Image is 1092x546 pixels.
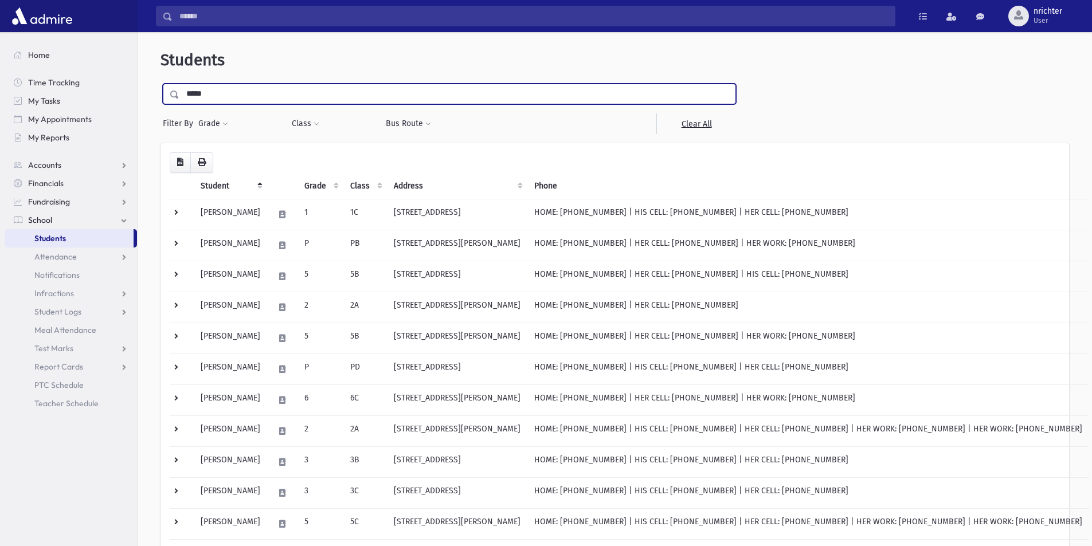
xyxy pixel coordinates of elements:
td: [PERSON_NAME] [194,261,267,292]
a: My Appointments [5,110,137,128]
td: HOME: [PHONE_NUMBER] | HIS CELL: [PHONE_NUMBER] | HER CELL: [PHONE_NUMBER] | HER WORK: [PHONE_NUM... [527,415,1089,446]
td: [STREET_ADDRESS] [387,199,527,230]
td: [PERSON_NAME] [194,446,267,477]
td: 2A [343,415,387,446]
span: Accounts [28,160,61,170]
a: Clear All [656,113,736,134]
td: [PERSON_NAME] [194,230,267,261]
td: [PERSON_NAME] [194,415,267,446]
span: My Reports [28,132,69,143]
th: Grade: activate to sort column ascending [298,173,343,199]
td: HOME: [PHONE_NUMBER] | HIS CELL: [PHONE_NUMBER] | HER CELL: [PHONE_NUMBER] [527,353,1089,384]
span: Home [28,50,50,60]
a: Test Marks [5,339,137,358]
th: Address: activate to sort column ascending [387,173,527,199]
span: Financials [28,178,64,188]
td: [PERSON_NAME] [194,353,267,384]
a: Notifications [5,266,137,284]
td: [STREET_ADDRESS][PERSON_NAME] [387,323,527,353]
td: HOME: [PHONE_NUMBER] | HER CELL: [PHONE_NUMBER] | HIS CELL: [PHONE_NUMBER] [527,261,1089,292]
span: Report Cards [34,362,83,372]
td: 5 [298,323,343,353]
a: PTC Schedule [5,376,137,394]
td: [STREET_ADDRESS] [387,477,527,508]
span: Students [161,50,225,69]
th: Class: activate to sort column ascending [343,173,387,199]
span: Test Marks [34,343,73,353]
a: Fundraising [5,193,137,211]
td: [STREET_ADDRESS][PERSON_NAME] [387,292,527,323]
a: Meal Attendance [5,321,137,339]
button: CSV [170,152,191,173]
td: [PERSON_NAME] [194,384,267,415]
span: Fundraising [28,197,70,207]
span: Student Logs [34,307,81,317]
td: 6 [298,384,343,415]
span: My Tasks [28,96,60,106]
a: Attendance [5,248,137,266]
a: My Reports [5,128,137,147]
td: [STREET_ADDRESS] [387,446,527,477]
td: 2 [298,292,343,323]
td: [STREET_ADDRESS][PERSON_NAME] [387,508,527,539]
td: 5B [343,323,387,353]
a: My Tasks [5,92,137,110]
span: Teacher Schedule [34,398,99,408]
td: HOME: [PHONE_NUMBER] | HER CELL: [PHONE_NUMBER] [527,292,1089,323]
th: Student: activate to sort column descending [194,173,267,199]
td: 5C [343,508,387,539]
td: PB [343,230,387,261]
img: AdmirePro [9,5,75,28]
a: Students [5,229,134,248]
td: HOME: [PHONE_NUMBER] | HIS CELL: [PHONE_NUMBER] | HER CELL: [PHONE_NUMBER] [527,199,1089,230]
span: Meal Attendance [34,325,96,335]
td: [STREET_ADDRESS][PERSON_NAME] [387,230,527,261]
td: HOME: [PHONE_NUMBER] | HIS CELL: [PHONE_NUMBER] | HER CELL: [PHONE_NUMBER] | HER WORK: [PHONE_NUM... [527,508,1089,539]
td: HOME: [PHONE_NUMBER] | HER CELL: [PHONE_NUMBER] | HER WORK: [PHONE_NUMBER] [527,230,1089,261]
td: 1C [343,199,387,230]
td: HOME: [PHONE_NUMBER] | HIS CELL: [PHONE_NUMBER] | HER CELL: [PHONE_NUMBER] [527,446,1089,477]
td: 3C [343,477,387,508]
span: Attendance [34,252,77,262]
button: Grade [198,113,229,134]
td: 5 [298,261,343,292]
a: Time Tracking [5,73,137,92]
button: Bus Route [385,113,432,134]
span: My Appointments [28,114,92,124]
td: [STREET_ADDRESS] [387,353,527,384]
td: [PERSON_NAME] [194,508,267,539]
td: [PERSON_NAME] [194,477,267,508]
td: 1 [298,199,343,230]
a: Report Cards [5,358,137,376]
td: 2A [343,292,387,323]
td: HOME: [PHONE_NUMBER] | HER CELL: [PHONE_NUMBER] | HER WORK: [PHONE_NUMBER] [527,384,1089,415]
td: 3B [343,446,387,477]
td: [STREET_ADDRESS] [387,261,527,292]
span: Students [34,233,66,243]
td: [PERSON_NAME] [194,323,267,353]
span: School [28,215,52,225]
input: Search [173,6,895,26]
td: HOME: [PHONE_NUMBER] | HIS CELL: [PHONE_NUMBER] | HER CELL: [PHONE_NUMBER] [527,477,1089,508]
span: PTC Schedule [34,380,84,390]
td: 3 [298,446,343,477]
a: Teacher Schedule [5,394,137,413]
span: Time Tracking [28,77,80,88]
span: Filter By [163,117,198,129]
td: HOME: [PHONE_NUMBER] | HER CELL: [PHONE_NUMBER] | HER WORK: [PHONE_NUMBER] [527,323,1089,353]
td: [STREET_ADDRESS][PERSON_NAME] [387,415,527,446]
span: Infractions [34,288,74,298]
span: User [1034,16,1062,25]
a: Student Logs [5,303,137,321]
td: 3 [298,477,343,508]
span: nrichter [1034,7,1062,16]
td: 5B [343,261,387,292]
td: [STREET_ADDRESS][PERSON_NAME] [387,384,527,415]
button: Print [190,152,213,173]
span: Notifications [34,270,80,280]
a: School [5,211,137,229]
td: [PERSON_NAME] [194,199,267,230]
td: P [298,230,343,261]
a: Accounts [5,156,137,174]
th: Phone [527,173,1089,199]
